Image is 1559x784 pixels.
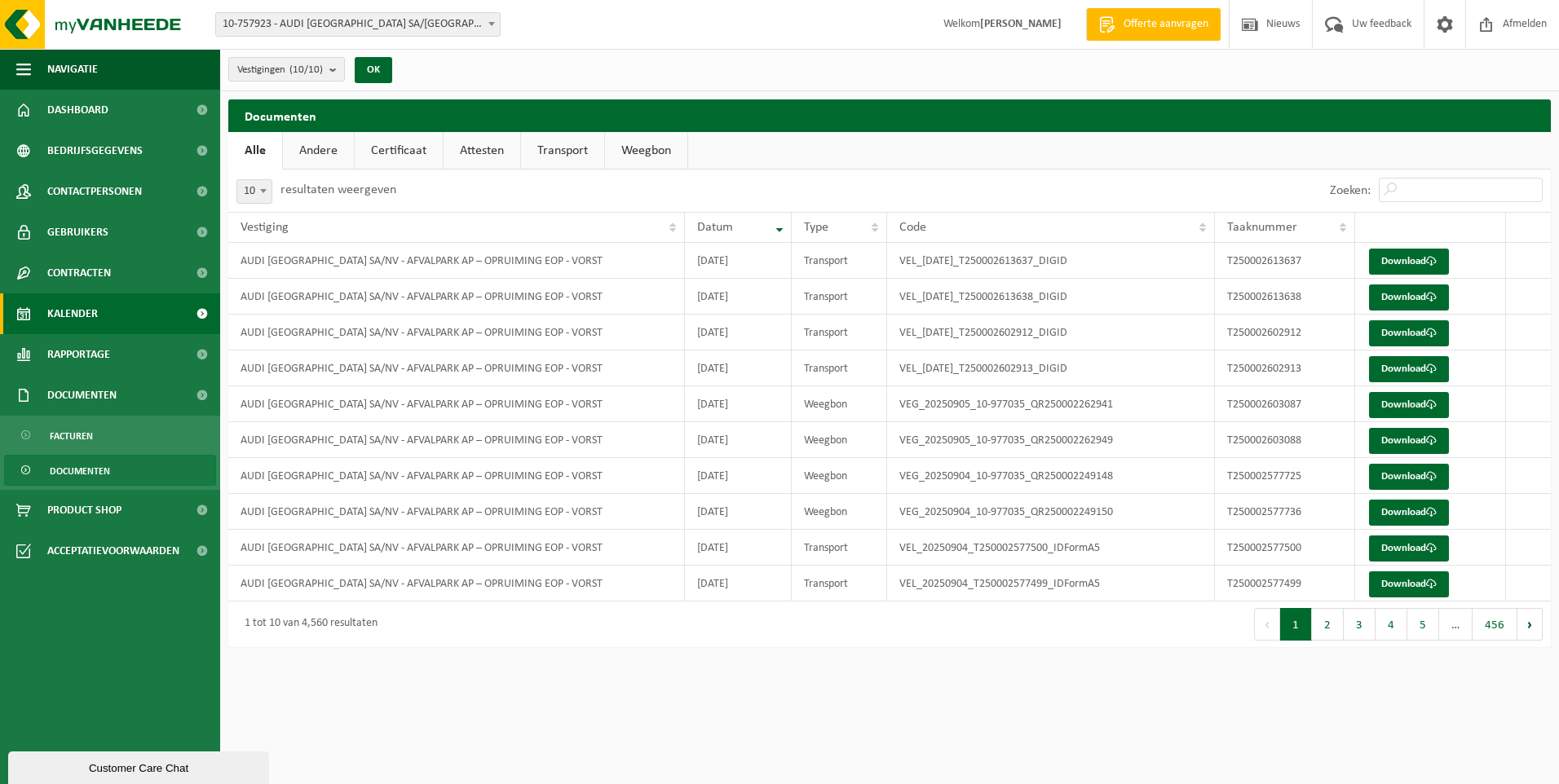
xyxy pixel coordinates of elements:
h2: Documenten [228,99,1551,131]
td: T250002613638 [1215,279,1355,315]
a: Download [1369,464,1449,490]
a: Download [1369,249,1449,275]
td: AUDI [GEOGRAPHIC_DATA] SA/NV - AFVALPARK AP – OPRUIMING EOP - VORST [228,243,685,279]
a: Download [1369,571,1449,597]
span: Product Shop [47,490,121,531]
td: T250002602912 [1215,315,1355,350]
td: Transport [792,243,886,279]
td: VEG_20250904_10-977035_QR250002249148 [887,458,1215,494]
td: T250002577499 [1215,566,1355,601]
td: [DATE] [685,422,792,458]
button: 456 [1473,608,1517,641]
span: Vestigingen [237,58,323,82]
span: Documenten [50,456,110,487]
td: T250002603088 [1215,422,1355,458]
td: Transport [792,315,886,350]
td: AUDI [GEOGRAPHIC_DATA] SA/NV - AFVALPARK AP – OPRUIMING EOP - VORST [228,458,685,494]
a: Certificaat [355,132,443,170]
span: Contracten [47,253,111,293]
span: … [1439,608,1473,641]
span: Facturen [50,421,93,451]
td: Transport [792,566,886,601]
span: Gebruikers [47,212,108,253]
td: [DATE] [685,458,792,494]
td: VEG_20250904_10-977035_QR250002249150 [887,494,1215,530]
td: [DATE] [685,350,792,386]
span: Kalender [47,293,98,334]
td: AUDI [GEOGRAPHIC_DATA] SA/NV - AFVALPARK AP – OPRUIMING EOP - VORST [228,279,685,315]
td: [DATE] [685,530,792,566]
td: T250002602913 [1215,350,1355,386]
td: T250002577500 [1215,530,1355,566]
td: AUDI [GEOGRAPHIC_DATA] SA/NV - AFVALPARK AP – OPRUIMING EOP - VORST [228,315,685,350]
td: [DATE] [685,566,792,601]
td: AUDI [GEOGRAPHIC_DATA] SA/NV - AFVALPARK AP – OPRUIMING EOP - VORST [228,530,685,566]
span: Vestiging [241,221,289,234]
td: T250002577725 [1215,458,1355,494]
span: Rapportage [47,334,110,375]
td: Weegbon [792,422,886,458]
span: Datum [697,221,733,234]
td: T250002603087 [1215,386,1355,422]
span: Dashboard [47,90,108,130]
a: Download [1369,535,1449,562]
td: Weegbon [792,494,886,530]
td: [DATE] [685,494,792,530]
td: [DATE] [685,315,792,350]
label: resultaten weergeven [280,183,396,196]
count: (10/10) [289,64,323,75]
a: Documenten [4,455,216,486]
iframe: chat widget [8,748,272,784]
td: VEL_[DATE]_T250002613638_DIGID [887,279,1215,315]
strong: [PERSON_NAME] [980,18,1062,30]
td: VEL_20250904_T250002577499_IDFormA5 [887,566,1215,601]
td: AUDI [GEOGRAPHIC_DATA] SA/NV - AFVALPARK AP – OPRUIMING EOP - VORST [228,386,685,422]
td: VEL_20250904_T250002577500_IDFormA5 [887,530,1215,566]
a: Download [1369,284,1449,311]
a: Download [1369,320,1449,346]
td: VEG_20250905_10-977035_QR250002262941 [887,386,1215,422]
span: 10-757923 - AUDI BRUSSELS SA/NV - VORST [216,13,500,36]
button: 1 [1280,608,1312,641]
span: Documenten [47,375,117,416]
span: Type [804,221,828,234]
td: VEG_20250905_10-977035_QR250002262949 [887,422,1215,458]
button: 5 [1407,608,1439,641]
button: Previous [1254,608,1280,641]
span: 10 [236,179,272,204]
a: Offerte aanvragen [1086,8,1221,41]
td: Transport [792,530,886,566]
span: Bedrijfsgegevens [47,130,143,171]
td: Weegbon [792,458,886,494]
a: Andere [283,132,354,170]
a: Download [1369,428,1449,454]
a: Alle [228,132,282,170]
td: AUDI [GEOGRAPHIC_DATA] SA/NV - AFVALPARK AP – OPRUIMING EOP - VORST [228,494,685,530]
a: Download [1369,356,1449,382]
td: VEL_[DATE]_T250002602912_DIGID [887,315,1215,350]
span: Offerte aanvragen [1120,16,1212,33]
button: 4 [1376,608,1407,641]
td: T250002613637 [1215,243,1355,279]
span: 10 [237,180,272,203]
td: VEL_[DATE]_T250002613637_DIGID [887,243,1215,279]
td: [DATE] [685,386,792,422]
td: [DATE] [685,279,792,315]
span: Code [899,221,926,234]
td: AUDI [GEOGRAPHIC_DATA] SA/NV - AFVALPARK AP – OPRUIMING EOP - VORST [228,422,685,458]
td: [DATE] [685,243,792,279]
a: Transport [521,132,604,170]
div: 1 tot 10 van 4,560 resultaten [236,610,378,639]
a: Attesten [444,132,520,170]
button: Next [1517,608,1543,641]
td: T250002577736 [1215,494,1355,530]
span: Taaknummer [1227,221,1297,234]
span: Navigatie [47,49,98,90]
span: 10-757923 - AUDI BRUSSELS SA/NV - VORST [215,12,501,37]
button: 3 [1344,608,1376,641]
label: Zoeken: [1330,184,1371,197]
a: Download [1369,392,1449,418]
button: 2 [1312,608,1344,641]
td: Transport [792,279,886,315]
